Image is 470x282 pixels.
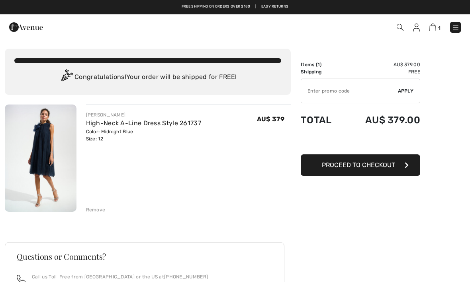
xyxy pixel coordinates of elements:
[429,24,436,31] img: Shopping Bag
[17,252,272,260] h3: Questions or Comments?
[301,61,344,68] td: Items ( )
[301,79,398,103] input: Promo code
[164,274,208,280] a: [PHONE_NUMBER]
[397,24,403,31] img: Search
[59,69,74,85] img: Congratulation2.svg
[301,106,344,134] td: Total
[301,68,344,75] td: Shipping
[398,87,414,95] span: Apply
[182,4,251,10] a: Free shipping on orders over $180
[452,24,460,32] img: Menu
[317,62,320,67] span: 1
[261,4,289,10] a: Easy Returns
[344,61,420,68] td: AU$ 379.00
[429,22,441,32] a: 1
[86,206,106,213] div: Remove
[86,128,202,142] div: Color: Midnight Blue Size: 12
[9,23,43,30] a: 1ère Avenue
[322,161,395,169] span: Proceed to Checkout
[301,154,420,176] button: Proceed to Checkout
[9,19,43,35] img: 1ère Avenue
[86,111,202,118] div: [PERSON_NAME]
[255,4,256,10] span: |
[344,106,420,134] td: AU$ 379.00
[14,69,281,85] div: Congratulations! Your order will be shipped for FREE!
[257,115,284,123] span: AU$ 379
[32,273,208,280] p: Call us Toll-Free from [GEOGRAPHIC_DATA] or the US at
[301,134,420,152] iframe: PayPal
[5,105,76,212] img: High-Neck A-Line Dress Style 261737
[413,24,420,32] img: My Info
[86,119,202,127] a: High-Neck A-Line Dress Style 261737
[438,25,441,31] span: 1
[344,68,420,75] td: Free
